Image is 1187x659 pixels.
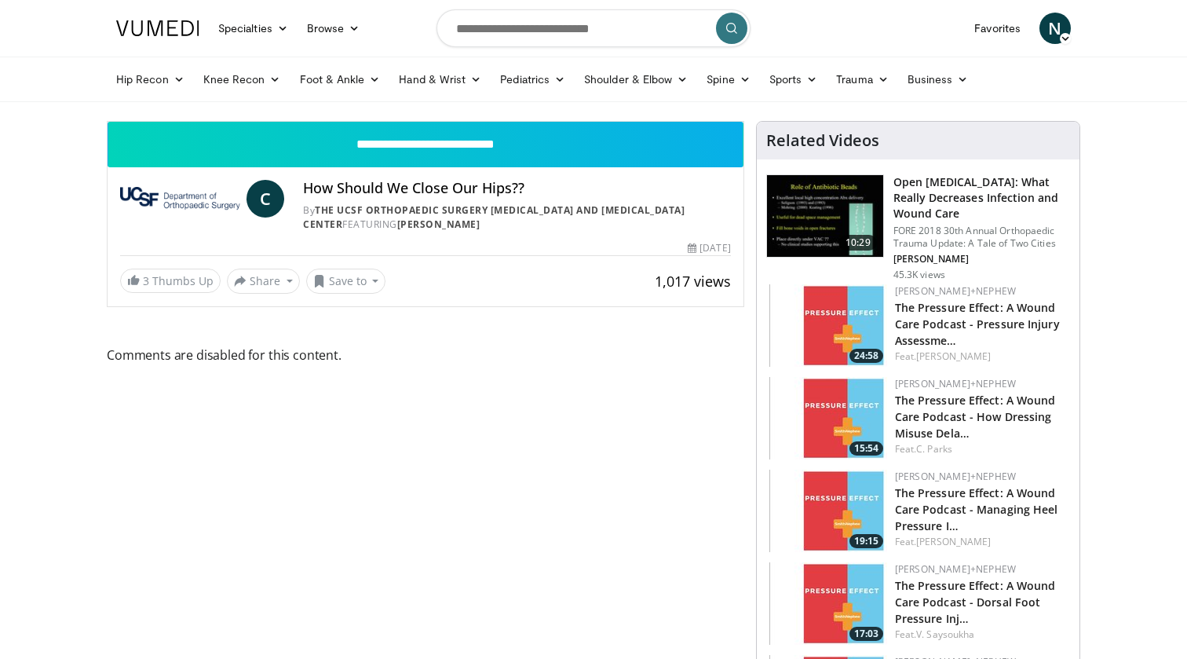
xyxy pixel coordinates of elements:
[916,442,952,456] a: C. Parks
[760,64,827,95] a: Sports
[893,174,1070,221] h3: Open [MEDICAL_DATA]: What Really Decreases Infection and Wound Care
[839,235,877,251] span: 10:29
[895,470,1016,483] a: [PERSON_NAME]+Nephew
[769,377,887,459] a: 15:54
[895,628,1067,642] div: Feat.
[303,203,730,232] div: By FEATURING
[849,627,883,641] span: 17:03
[209,13,298,44] a: Specialties
[895,300,1060,348] a: The Pressure Effect: A Wound Care Podcast - Pressure Injury Assessme…
[895,350,1067,364] div: Feat.
[916,628,974,641] a: V. Saysoukha
[766,174,1070,281] a: 10:29 Open [MEDICAL_DATA]: What Really Decreases Infection and Wound Care FORE 2018 30th Annual O...
[397,218,480,231] a: [PERSON_NAME]
[697,64,759,95] a: Spine
[298,13,370,44] a: Browse
[895,578,1056,626] a: The Pressure Effect: A Wound Care Podcast - Dorsal Foot Pressure Inj…
[491,64,575,95] a: Pediatrics
[916,535,991,548] a: [PERSON_NAME]
[655,272,731,291] span: 1,017 views
[107,345,744,365] span: Comments are disabled for this content.
[575,64,697,95] a: Shoulder & Elbow
[895,535,1067,549] div: Feat.
[895,393,1056,441] a: The Pressure Effect: A Wound Care Podcast - How Dressing Misuse Dela…
[227,269,300,294] button: Share
[688,241,730,255] div: [DATE]
[769,562,887,645] img: d68379d8-97de-484f-9076-f39c80eee8eb.150x105_q85_crop-smart_upscale.jpg
[895,562,1016,576] a: [PERSON_NAME]+Nephew
[389,64,491,95] a: Hand & Wrist
[303,203,685,231] a: The UCSF Orthopaedic Surgery [MEDICAL_DATA] and [MEDICAL_DATA] Center
[895,485,1058,533] a: The Pressure Effect: A Wound Care Podcast - Managing Heel Pressure I…
[893,253,1070,265] p: [PERSON_NAME]
[916,350,991,363] a: [PERSON_NAME]
[143,273,149,288] span: 3
[965,13,1030,44] a: Favorites
[247,180,284,218] a: C
[849,441,883,456] span: 15:54
[849,534,883,548] span: 19:15
[436,9,751,47] input: Search topics, interventions
[290,64,390,95] a: Foot & Ankle
[766,131,879,150] h4: Related Videos
[769,470,887,552] a: 19:15
[769,377,887,459] img: 61e02083-5525-4adc-9284-c4ef5d0bd3c4.150x105_q85_crop-smart_upscale.jpg
[769,284,887,367] a: 24:58
[116,20,199,36] img: VuMedi Logo
[895,377,1016,390] a: [PERSON_NAME]+Nephew
[769,284,887,367] img: 2a658e12-bd38-46e9-9f21-8239cc81ed40.150x105_q85_crop-smart_upscale.jpg
[1039,13,1071,44] a: N
[849,349,883,363] span: 24:58
[898,64,978,95] a: Business
[769,562,887,645] a: 17:03
[893,225,1070,250] p: FORE 2018 30th Annual Orthopaedic Trauma Update: A Tale of Two Cities
[120,269,221,293] a: 3 Thumbs Up
[120,180,240,218] img: The UCSF Orthopaedic Surgery Arthritis and Joint Replacement Center
[895,284,1016,298] a: [PERSON_NAME]+Nephew
[827,64,898,95] a: Trauma
[194,64,290,95] a: Knee Recon
[107,64,194,95] a: Hip Recon
[895,442,1067,456] div: Feat.
[303,180,730,197] h4: How Should We Close Our Hips??
[893,269,945,281] p: 45.3K views
[767,175,883,257] img: ded7be61-cdd8-40fc-98a3-de551fea390e.150x105_q85_crop-smart_upscale.jpg
[306,269,386,294] button: Save to
[769,470,887,552] img: 60a7b2e5-50df-40c4-868a-521487974819.150x105_q85_crop-smart_upscale.jpg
